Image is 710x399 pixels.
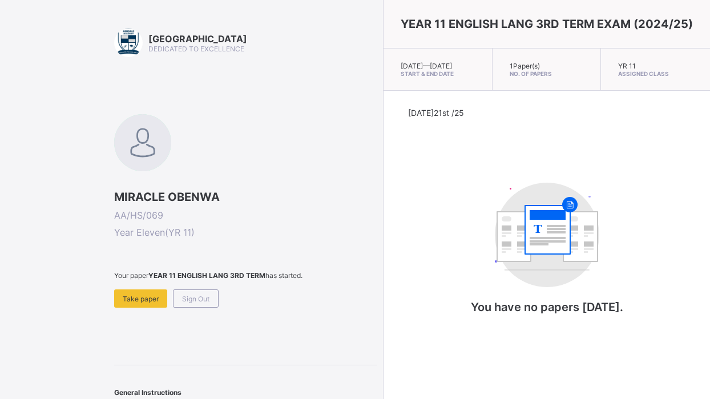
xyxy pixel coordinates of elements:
span: [GEOGRAPHIC_DATA] [148,33,247,45]
span: No. of Papers [510,70,584,77]
p: You have no papers [DATE]. [433,300,661,314]
span: DEDICATED TO EXCELLENCE [148,45,244,53]
span: YEAR 11 ENGLISH LANG 3RD TERM EXAM (2024/25) [401,17,693,31]
span: [DATE] 21st /25 [408,108,464,118]
div: You have no papers today. [433,171,661,337]
span: YR 11 [618,62,636,70]
b: YEAR 11 ENGLISH LANG 3RD TERM [148,271,265,280]
span: Start & End Date [401,70,475,77]
span: Assigned Class [618,70,693,77]
span: [DATE] — [DATE] [401,62,452,70]
span: General Instructions [114,388,181,397]
span: Your paper has started. [114,271,377,280]
tspan: T [533,221,542,236]
span: Year Eleven ( YR 11 ) [114,227,377,238]
span: MIRACLE OBENWA [114,190,377,204]
span: Sign Out [182,295,209,303]
span: 1 Paper(s) [510,62,540,70]
span: AA/HS/069 [114,209,377,221]
span: Take paper [123,295,159,303]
